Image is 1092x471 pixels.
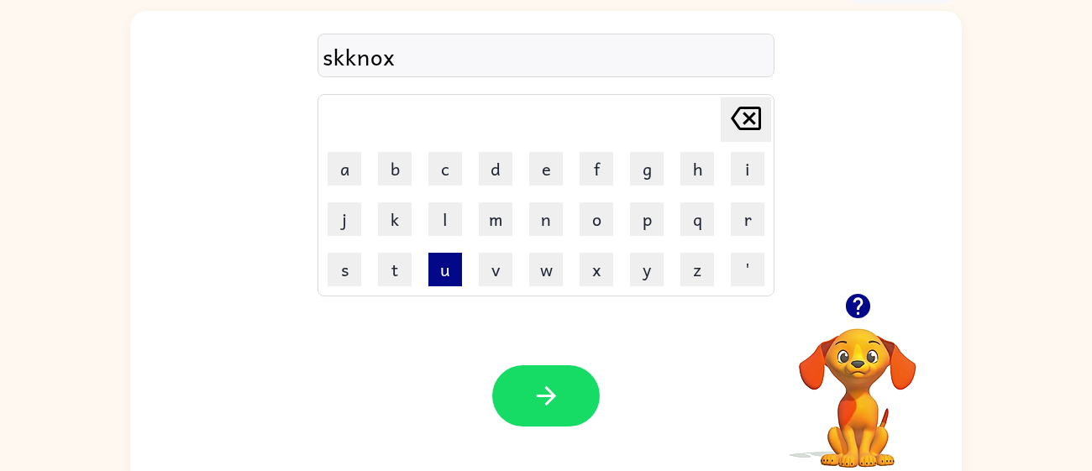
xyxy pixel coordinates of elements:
video: Your browser must support playing .mp4 files to use Literably. Please try using another browser. [774,302,942,470]
button: d [479,152,512,186]
button: o [580,202,613,236]
button: x [580,253,613,286]
button: m [479,202,512,236]
button: e [529,152,563,186]
button: p [630,202,664,236]
button: k [378,202,412,236]
button: w [529,253,563,286]
button: c [428,152,462,186]
button: b [378,152,412,186]
div: skknox [323,39,769,74]
button: g [630,152,664,186]
button: i [731,152,764,186]
button: y [630,253,664,286]
button: v [479,253,512,286]
button: a [328,152,361,186]
button: z [680,253,714,286]
button: t [378,253,412,286]
button: q [680,202,714,236]
button: r [731,202,764,236]
button: s [328,253,361,286]
button: h [680,152,714,186]
button: ' [731,253,764,286]
button: f [580,152,613,186]
button: u [428,253,462,286]
button: n [529,202,563,236]
button: j [328,202,361,236]
button: l [428,202,462,236]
